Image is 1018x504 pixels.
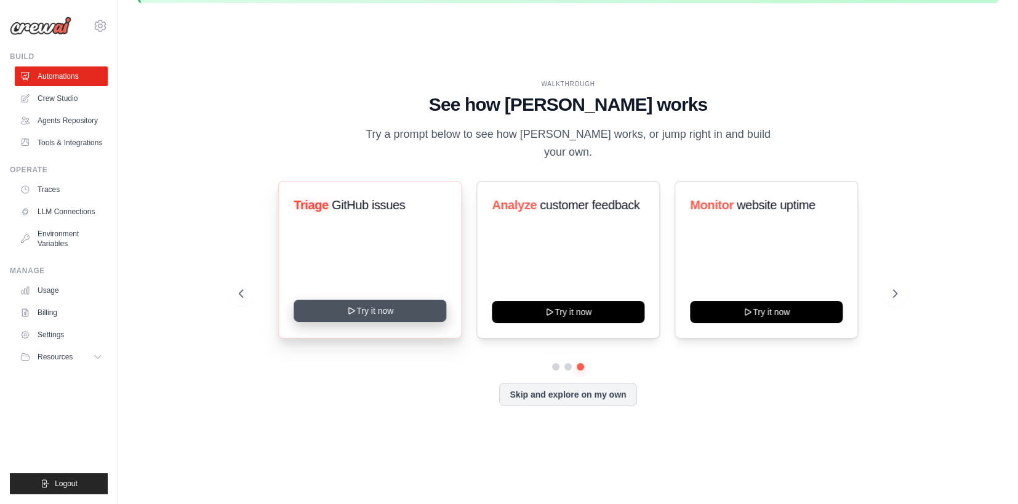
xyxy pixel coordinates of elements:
[15,202,108,222] a: LLM Connections
[499,383,636,406] button: Skip and explore on my own
[332,198,405,212] span: GitHub issues
[10,473,108,494] button: Logout
[10,52,108,62] div: Build
[956,445,1018,504] div: Widget de chat
[15,180,108,199] a: Traces
[15,325,108,345] a: Settings
[15,66,108,86] a: Automations
[690,198,734,212] span: Monitor
[492,198,537,212] span: Analyze
[239,79,897,89] div: WALKTHROUGH
[956,445,1018,504] iframe: Chat Widget
[15,281,108,300] a: Usage
[690,301,843,323] button: Try it now
[15,303,108,322] a: Billing
[10,266,108,276] div: Manage
[737,198,816,212] span: website uptime
[540,198,639,212] span: customer feedback
[10,165,108,175] div: Operate
[15,111,108,130] a: Agents Repository
[294,198,329,212] span: Triage
[15,89,108,108] a: Crew Studio
[38,352,73,362] span: Resources
[15,224,108,254] a: Environment Variables
[55,479,78,489] span: Logout
[361,126,775,162] p: Try a prompt below to see how [PERSON_NAME] works, or jump right in and build your own.
[492,301,644,323] button: Try it now
[239,94,897,116] h1: See how [PERSON_NAME] works
[15,347,108,367] button: Resources
[15,133,108,153] a: Tools & Integrations
[294,300,446,322] button: Try it now
[10,17,71,35] img: Logo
